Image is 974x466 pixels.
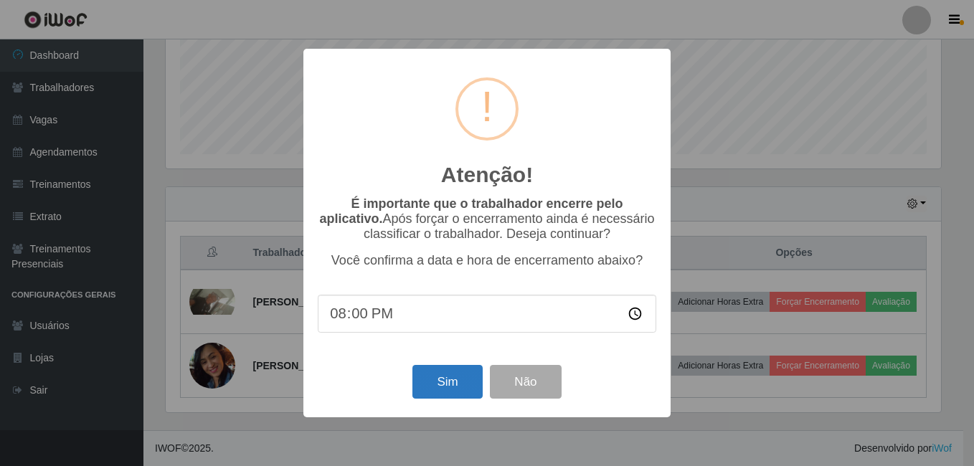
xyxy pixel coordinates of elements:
[441,162,533,188] h2: Atenção!
[318,253,656,268] p: Você confirma a data e hora de encerramento abaixo?
[318,196,656,242] p: Após forçar o encerramento ainda é necessário classificar o trabalhador. Deseja continuar?
[319,196,623,226] b: É importante que o trabalhador encerre pelo aplicativo.
[490,365,561,399] button: Não
[412,365,482,399] button: Sim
